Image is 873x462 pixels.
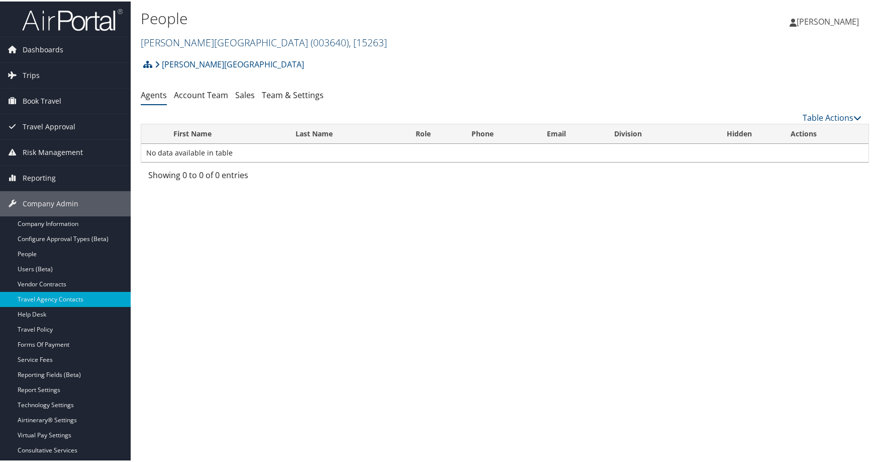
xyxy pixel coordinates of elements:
[286,123,406,142] th: Last Name
[605,123,698,142] th: Division
[23,87,61,112] span: Book Travel
[155,53,304,73] a: [PERSON_NAME][GEOGRAPHIC_DATA]
[23,138,83,164] span: Risk Management
[141,142,868,161] td: No data available in table
[790,5,869,35] a: [PERSON_NAME]
[23,113,75,138] span: Travel Approval
[23,190,78,215] span: Company Admin
[23,164,56,189] span: Reporting
[462,123,538,142] th: Phone
[235,88,255,99] a: Sales
[349,34,387,48] span: , [ 15263 ]
[23,61,40,87] span: Trips
[164,123,287,142] th: First Name
[22,7,123,30] img: airportal-logo.png
[141,34,387,48] a: [PERSON_NAME][GEOGRAPHIC_DATA]
[23,36,63,61] span: Dashboards
[782,123,868,142] th: Actions
[538,123,605,142] th: Email
[174,88,228,99] a: Account Team
[797,15,859,26] span: [PERSON_NAME]
[141,7,626,28] h1: People
[803,111,861,122] a: Table Actions
[148,168,315,185] div: Showing 0 to 0 of 0 entries
[407,123,462,142] th: Role
[311,34,349,48] span: ( 003640 )
[698,123,782,142] th: Hidden
[141,88,167,99] a: Agents
[262,88,324,99] a: Team & Settings
[141,123,164,142] th: : activate to sort column descending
